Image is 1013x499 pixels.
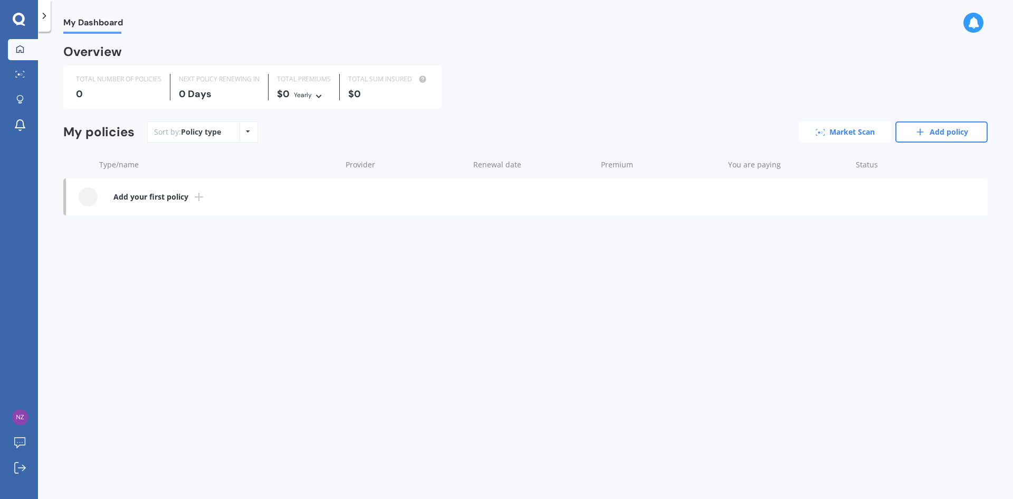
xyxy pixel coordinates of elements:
[63,17,123,32] span: My Dashboard
[728,159,847,170] div: You are paying
[856,159,935,170] div: Status
[348,74,429,84] div: TOTAL SUM INSURED
[601,159,720,170] div: Premium
[63,125,135,140] div: My policies
[113,192,188,202] b: Add your first policy
[473,159,592,170] div: Renewal date
[348,89,429,99] div: $0
[277,89,331,100] div: $0
[66,178,988,215] a: Add your first policy
[346,159,465,170] div: Provider
[12,409,28,425] img: 6eaf20d5da200020501e4805b641d1ba
[154,127,221,137] div: Sort by:
[277,74,331,84] div: TOTAL PREMIUMS
[179,74,260,84] div: NEXT POLICY RENEWING IN
[799,121,891,143] a: Market Scan
[76,89,161,99] div: 0
[99,159,337,170] div: Type/name
[181,127,221,137] div: Policy type
[294,90,312,100] div: Yearly
[179,89,260,99] div: 0 Days
[895,121,988,143] a: Add policy
[76,74,161,84] div: TOTAL NUMBER OF POLICIES
[63,46,122,57] div: Overview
